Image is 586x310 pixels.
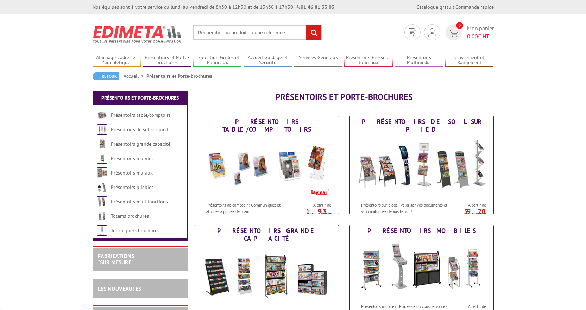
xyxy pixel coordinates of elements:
img: Présentoirs pliables [97,182,107,192]
p: Présentoirs sur pieds : Valoriser vos documents et vos catalogues depuis le sol ! [361,202,448,214]
div: Présentoirs de sol sur pied [352,118,492,133]
a: LES NOUVEAUTÉS [98,285,141,292]
a: Présentoirs grande capacité [111,141,170,147]
div: Présentoirs mobiles [352,227,492,235]
a: Présentoirs muraux [111,170,153,176]
a: Présentoirs Multimédia [395,55,443,66]
input: rechercher [306,25,321,40]
img: Présentoirs de sol sur pied [357,135,487,198]
img: Présentoirs grande capacité [97,139,107,149]
img: Présentoirs table/comptoirs [202,135,332,198]
a: Exposition Grilles et Panneaux [193,55,242,66]
div: Présentoirs grande capacité [197,227,337,242]
h1: Présentoirs et Porte-brochures [195,93,494,102]
a: Totems brochures [111,213,149,219]
span: € HT [467,32,494,40]
div: Nos équipes sont à votre service du lundi au vendredi de 8h30 à 12h30 et de 13h30 à 17h30 [93,4,334,11]
a: FABRICATIONS"Sur Mesure" [98,252,134,266]
sup: HT [326,211,331,217]
a: Présentoirs de sol sur pied Présentoirs de sol sur pied Présentoirs sur pieds : Valoriser vos doc... [349,116,494,214]
input: Rechercher un produit ou une référence... [193,25,322,40]
a: Présentoirs de sol sur pied [111,126,168,133]
a: Présentoirs Presse et Journaux [344,55,393,66]
a: Présentoirs multifonctions [111,198,168,205]
img: Présentoirs muraux [97,167,107,178]
a: Présentoirs table/comptoirs Présentoirs table/comptoirs Présentoirs de comptoir : Communiquez et ... [195,116,339,214]
div: | [416,4,494,11]
a: Tourniquets brochures [111,227,159,234]
strong: 01 46 81 33 03 [297,4,334,10]
span: A partir de [450,304,486,309]
img: Totems brochures [97,211,107,221]
p: 59.20 € [447,209,486,218]
p: Présentoirs de comptoir : Communiquez et affichez à portée de main ! [206,202,294,214]
img: Présentoirs multifonctions [97,196,107,207]
li: Présentoirs et Porte-brochures [146,72,212,80]
a: Affichage Cadres et Signalétique [93,55,141,66]
img: devis rapide [409,28,416,37]
a: Classement et Rangement [445,55,494,66]
p: 1.93 € [292,209,331,218]
img: Présentoirs table/comptoirs [97,110,107,120]
img: devis rapide [428,28,436,37]
span: A partir de [295,202,331,208]
span: A partir de [450,202,486,208]
a: Catalogue gratuit [416,4,454,10]
a: Présentoirs mobiles [111,155,153,162]
img: Edimeta [93,21,182,47]
a: devis rapide 0 Mon panier 0,00€ HT [444,24,494,40]
img: Présentoirs grande capacité [202,244,332,308]
img: Présentoirs mobiles [97,153,107,164]
img: Présentoirs mobiles [357,236,487,300]
img: devis rapide [448,29,459,37]
a: Présentoirs table/comptoirs [111,112,171,118]
a: Présentoirs pliables [111,184,153,190]
a: Services Généraux [294,55,342,66]
a: Commande rapide [455,4,494,10]
span: 0 [456,22,463,29]
a: Retour [93,72,119,80]
a: Présentoirs et Porte-brochures [143,55,191,66]
span: Mon panier [467,24,494,40]
sup: HT [481,211,486,217]
img: Présentoirs de sol sur pied [97,124,107,135]
a: Présentoirs et Porte-brochures [101,95,179,101]
a: Accueil [124,73,146,79]
span: 0,00 [467,33,478,40]
img: Tourniquets brochures [97,225,107,236]
a: Accueil Guidage et Sécurité [244,55,292,66]
div: Présentoirs table/comptoirs [197,118,337,133]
